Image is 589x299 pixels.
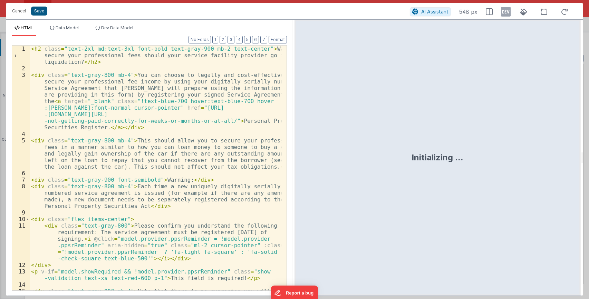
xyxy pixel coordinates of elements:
button: 1 [212,36,218,43]
button: No Folds [189,36,211,43]
div: 2 [12,65,30,72]
button: Format [269,36,287,43]
div: 13 [12,268,30,281]
div: 11 [12,222,30,262]
button: Cancel [9,6,29,16]
div: 12 [12,262,30,268]
span: AI Assistant [421,9,448,14]
div: 8 [12,183,30,209]
span: HTML [21,25,33,30]
div: 3 [12,72,30,131]
div: 14 [12,281,30,288]
button: 4 [236,36,243,43]
button: 2 [220,36,226,43]
button: AI Assistant [410,7,451,16]
span: Dev Data Model [101,25,133,30]
div: 6 [12,170,30,177]
button: Save [31,7,47,16]
div: 10 [12,216,30,222]
button: 3 [228,36,234,43]
button: 6 [252,36,259,43]
button: 7 [260,36,267,43]
div: 1 [12,46,30,65]
div: 7 [12,177,30,183]
div: 9 [12,209,30,216]
div: Initializing ... [412,152,463,163]
div: 4 [12,131,30,137]
div: 5 [12,137,30,170]
button: 5 [244,36,251,43]
span: 548 px [459,8,477,16]
span: Data Model [56,25,79,30]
